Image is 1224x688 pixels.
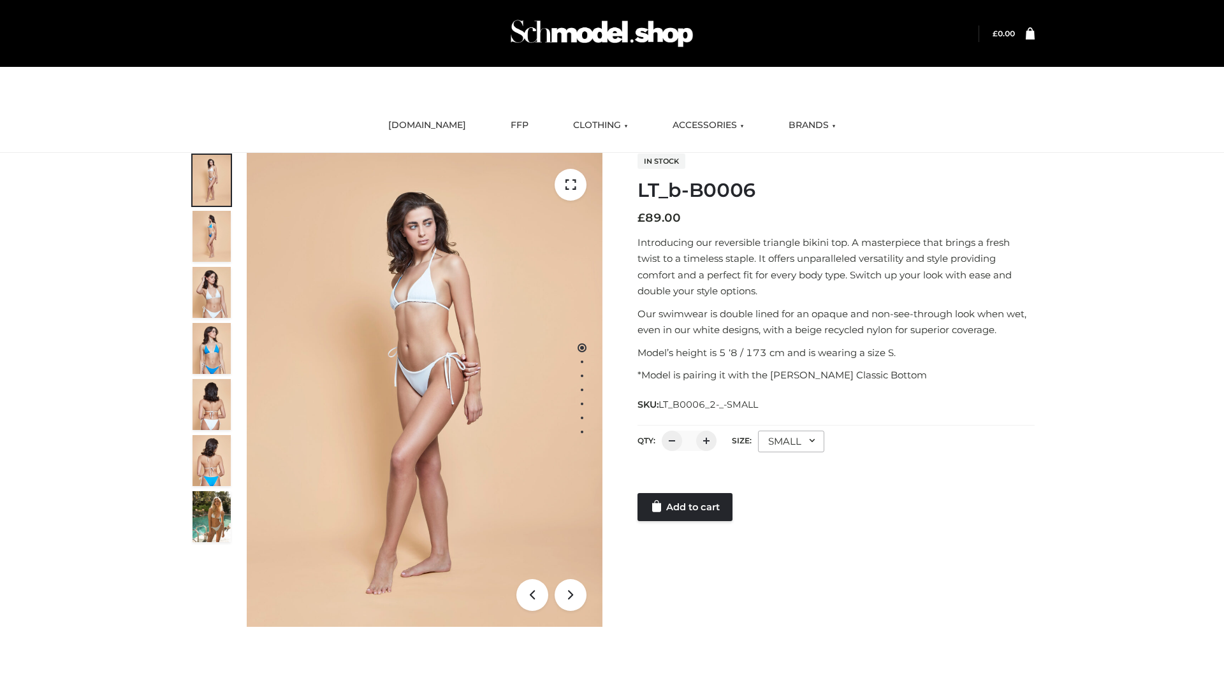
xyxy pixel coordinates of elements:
[193,435,231,486] img: ArielClassicBikiniTop_CloudNine_AzureSky_OW114ECO_8-scaled.jpg
[663,111,754,140] a: ACCESSORIES
[501,111,538,140] a: FFP
[637,211,645,225] span: £
[779,111,845,140] a: BRANDS
[506,8,697,59] img: Schmodel Admin 964
[564,111,637,140] a: CLOTHING
[637,397,759,412] span: SKU:
[247,153,602,627] img: ArielClassicBikiniTop_CloudNine_AzureSky_OW114ECO_1
[993,29,998,38] span: £
[637,154,685,169] span: In stock
[637,211,681,225] bdi: 89.00
[193,379,231,430] img: ArielClassicBikiniTop_CloudNine_AzureSky_OW114ECO_7-scaled.jpg
[379,111,476,140] a: [DOMAIN_NAME]
[637,345,1035,361] p: Model’s height is 5 ‘8 / 173 cm and is wearing a size S.
[193,491,231,542] img: Arieltop_CloudNine_AzureSky2.jpg
[993,29,1015,38] a: £0.00
[993,29,1015,38] bdi: 0.00
[637,234,1035,299] p: Introducing our reversible triangle bikini top. A masterpiece that brings a fresh twist to a time...
[637,367,1035,383] p: *Model is pairing it with the [PERSON_NAME] Classic Bottom
[659,399,758,410] span: LT_B0006_2-_-SMALL
[637,436,655,445] label: QTY:
[637,493,732,521] a: Add to cart
[637,179,1035,202] h1: LT_b-B0006
[193,323,231,374] img: ArielClassicBikiniTop_CloudNine_AzureSky_OW114ECO_4-scaled.jpg
[193,155,231,206] img: ArielClassicBikiniTop_CloudNine_AzureSky_OW114ECO_1-scaled.jpg
[732,436,752,445] label: Size:
[637,306,1035,338] p: Our swimwear is double lined for an opaque and non-see-through look when wet, even in our white d...
[193,267,231,318] img: ArielClassicBikiniTop_CloudNine_AzureSky_OW114ECO_3-scaled.jpg
[758,431,824,452] div: SMALL
[193,211,231,262] img: ArielClassicBikiniTop_CloudNine_AzureSky_OW114ECO_2-scaled.jpg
